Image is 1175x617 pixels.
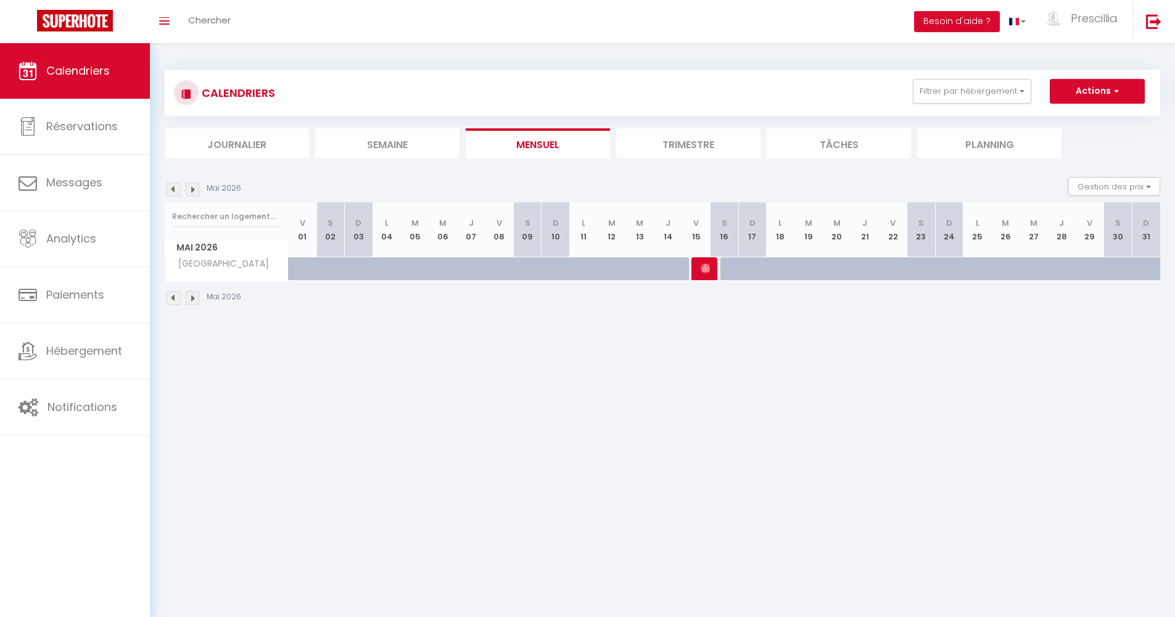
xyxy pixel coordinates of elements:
th: 19 [794,202,823,257]
abbr: J [469,217,474,229]
input: Rechercher un logement... [172,205,281,228]
th: 18 [767,202,795,257]
abbr: L [582,217,585,229]
th: 11 [569,202,598,257]
th: 16 [710,202,738,257]
th: 23 [907,202,936,257]
abbr: V [300,217,305,229]
th: 05 [401,202,429,257]
abbr: M [833,217,841,229]
th: 10 [542,202,570,257]
button: Actions [1050,79,1145,104]
span: Paiements [46,287,104,302]
th: 14 [654,202,682,257]
span: Messages [46,175,102,190]
abbr: J [862,217,867,229]
li: Mensuel [466,128,610,159]
th: 26 [991,202,1020,257]
abbr: D [1143,217,1149,229]
abbr: D [749,217,756,229]
th: 24 [935,202,963,257]
abbr: S [328,217,333,229]
th: 02 [316,202,345,257]
th: 21 [851,202,879,257]
th: 13 [626,202,654,257]
img: logout [1146,14,1161,29]
th: 01 [289,202,317,257]
li: Semaine [315,128,460,159]
abbr: S [1115,217,1121,229]
span: Réservations [46,118,118,134]
span: Calendriers [46,63,110,78]
li: Planning [917,128,1062,159]
abbr: M [636,217,643,229]
th: 25 [963,202,992,257]
abbr: S [722,217,727,229]
th: 30 [1104,202,1132,257]
abbr: M [1002,217,1009,229]
abbr: M [805,217,812,229]
span: Hébergement [46,343,122,358]
h3: CALENDRIERS [199,79,275,107]
th: 12 [598,202,626,257]
p: Mai 2026 [207,183,241,194]
li: Tâches [767,128,911,159]
p: Mai 2026 [207,291,241,303]
th: 31 [1132,202,1160,257]
th: 22 [879,202,907,257]
abbr: V [890,217,896,229]
abbr: L [778,217,782,229]
th: 06 [429,202,457,257]
th: 28 [1048,202,1076,257]
th: 08 [485,202,514,257]
abbr: D [553,217,559,229]
abbr: V [693,217,699,229]
button: Besoin d'aide ? [914,11,1000,32]
abbr: V [1087,217,1092,229]
th: 03 [345,202,373,257]
th: 29 [1076,202,1104,257]
abbr: L [385,217,389,229]
abbr: D [355,217,361,229]
span: Chercher [188,14,231,27]
abbr: M [608,217,616,229]
th: 20 [823,202,851,257]
abbr: S [918,217,924,229]
span: [PERSON_NAME] [701,257,710,280]
abbr: V [497,217,502,229]
abbr: J [666,217,670,229]
li: Trimestre [616,128,761,159]
abbr: L [976,217,979,229]
img: ... [1044,11,1063,26]
abbr: J [1059,217,1064,229]
abbr: S [525,217,530,229]
button: Gestion des prix [1068,177,1160,196]
th: 17 [738,202,767,257]
span: Prescillia [1071,10,1118,26]
abbr: M [439,217,447,229]
li: Journalier [165,128,309,159]
span: Notifications [47,399,117,415]
th: 27 [1020,202,1048,257]
th: 04 [373,202,401,257]
th: 07 [457,202,485,257]
th: 09 [513,202,542,257]
img: Super Booking [37,10,113,31]
abbr: M [1030,217,1037,229]
th: 15 [682,202,711,257]
abbr: D [946,217,952,229]
span: Mai 2026 [165,239,288,257]
abbr: M [411,217,419,229]
button: Filtrer par hébergement [913,79,1031,104]
span: [GEOGRAPHIC_DATA] [167,257,272,271]
span: Analytics [46,231,96,246]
